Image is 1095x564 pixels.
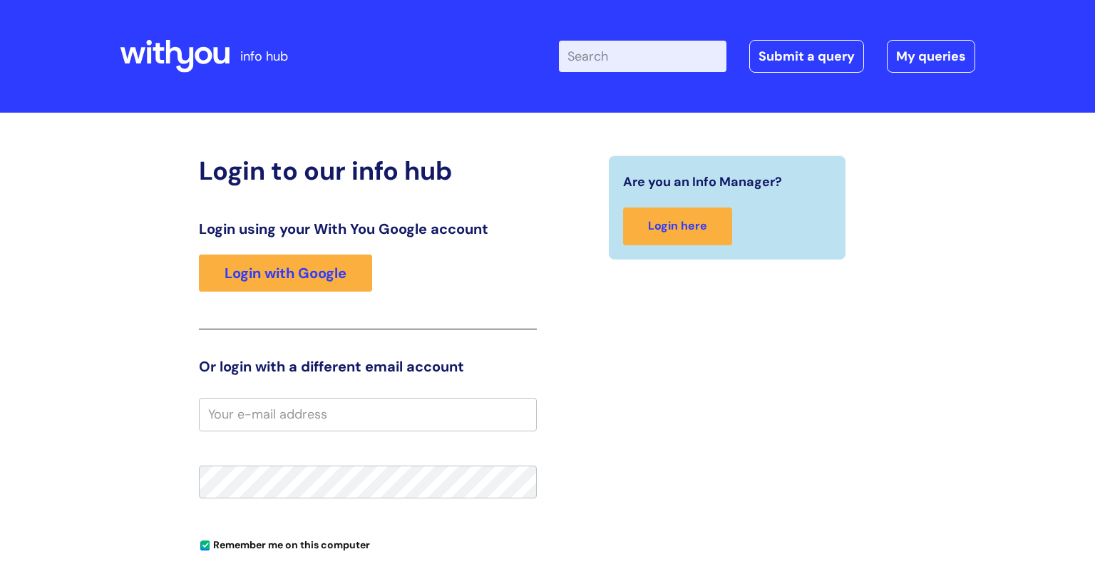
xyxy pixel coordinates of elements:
input: Remember me on this computer [200,541,210,550]
a: Submit a query [749,40,864,73]
a: Login here [623,207,732,245]
p: info hub [240,45,288,68]
h3: Login using your With You Google account [199,220,537,237]
input: Your e-mail address [199,398,537,431]
div: You can uncheck this option if you're logging in from a shared device [199,533,537,555]
a: Login with Google [199,255,372,292]
span: Are you an Info Manager? [623,170,782,193]
a: My queries [887,40,975,73]
input: Search [559,41,726,72]
h2: Login to our info hub [199,155,537,186]
label: Remember me on this computer [199,535,370,551]
h3: Or login with a different email account [199,358,537,375]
